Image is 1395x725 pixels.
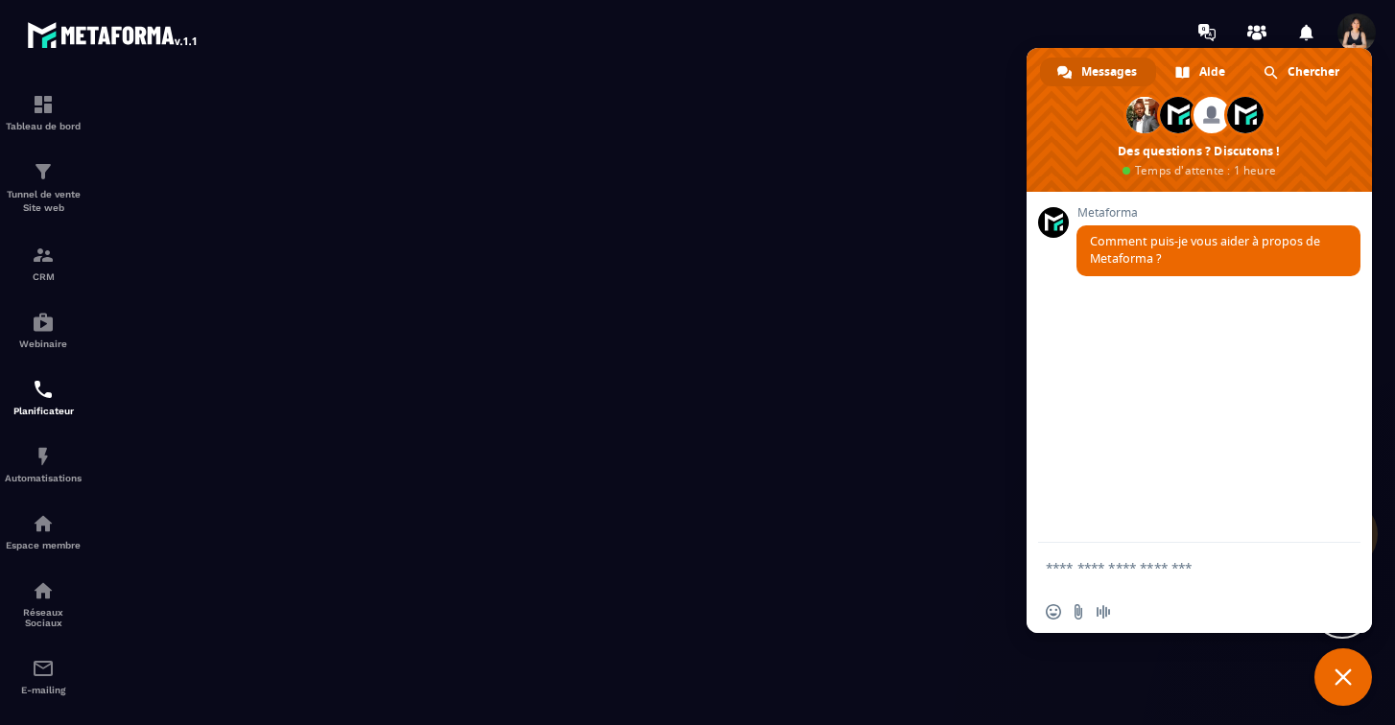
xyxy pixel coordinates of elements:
img: automations [32,512,55,535]
div: Messages [1040,58,1156,86]
p: CRM [5,271,82,282]
img: email [32,657,55,680]
p: Automatisations [5,473,82,483]
img: formation [32,93,55,116]
span: Insérer un emoji [1046,604,1061,620]
a: formationformationCRM [5,229,82,296]
img: formation [32,244,55,267]
div: Chercher [1246,58,1359,86]
div: Fermer le chat [1314,648,1372,706]
span: Chercher [1288,58,1339,86]
p: Webinaire [5,339,82,349]
span: Metaforma [1076,206,1360,220]
img: automations [32,311,55,334]
img: social-network [32,579,55,602]
img: logo [27,17,200,52]
span: Comment puis-je vous aider à propos de Metaforma ? [1090,233,1320,267]
img: formation [32,160,55,183]
a: automationsautomationsWebinaire [5,296,82,363]
span: Aide [1199,58,1225,86]
a: emailemailE-mailing [5,643,82,710]
p: Espace membre [5,540,82,550]
img: automations [32,445,55,468]
a: formationformationTunnel de vente Site web [5,146,82,229]
p: Tableau de bord [5,121,82,131]
p: E-mailing [5,685,82,695]
a: formationformationTableau de bord [5,79,82,146]
span: Envoyer un fichier [1071,604,1086,620]
textarea: Entrez votre message... [1046,559,1311,576]
span: Message audio [1096,604,1111,620]
p: Planificateur [5,406,82,416]
a: schedulerschedulerPlanificateur [5,363,82,431]
p: Réseaux Sociaux [5,607,82,628]
span: Messages [1081,58,1137,86]
img: scheduler [32,378,55,401]
p: Tunnel de vente Site web [5,188,82,215]
a: social-networksocial-networkRéseaux Sociaux [5,565,82,643]
div: Aide [1158,58,1244,86]
a: automationsautomationsAutomatisations [5,431,82,498]
a: automationsautomationsEspace membre [5,498,82,565]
